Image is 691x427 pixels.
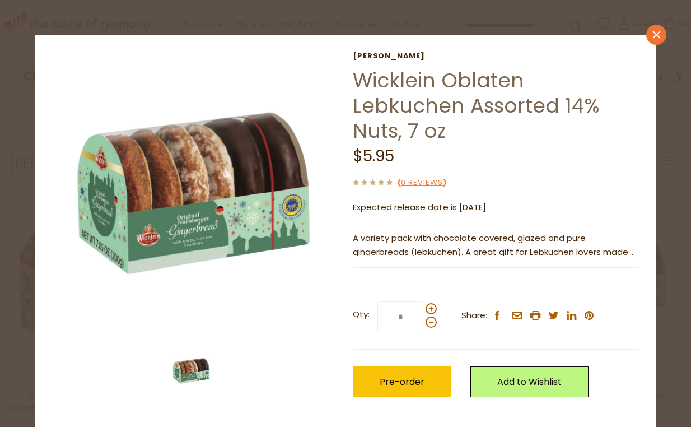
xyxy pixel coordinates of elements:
a: 0 Reviews [401,177,443,189]
span: ( ) [398,177,446,188]
p: A variety pack with chocolate covered, glazed and pure gingerbreads (lebkuchen). A great gift for... [353,231,639,259]
strong: Qty: [353,308,370,322]
a: [PERSON_NAME] [353,52,639,61]
span: Pre-order [380,375,424,388]
button: Pre-order [353,366,451,397]
span: $5.95 [353,145,394,167]
img: Wicklein Oblaten Lebkuchen Assorted [169,349,214,393]
p: Expected release date is [DATE] [353,201,639,215]
span: Share: [461,309,487,323]
input: Qty: [377,301,423,332]
a: Add to Wishlist [470,366,589,397]
img: Wicklein Oblaten Lebkuchen Assorted [53,52,337,335]
a: Wicklein Oblaten Lebkuchen Assorted 14% Nuts, 7 oz [353,66,600,145]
